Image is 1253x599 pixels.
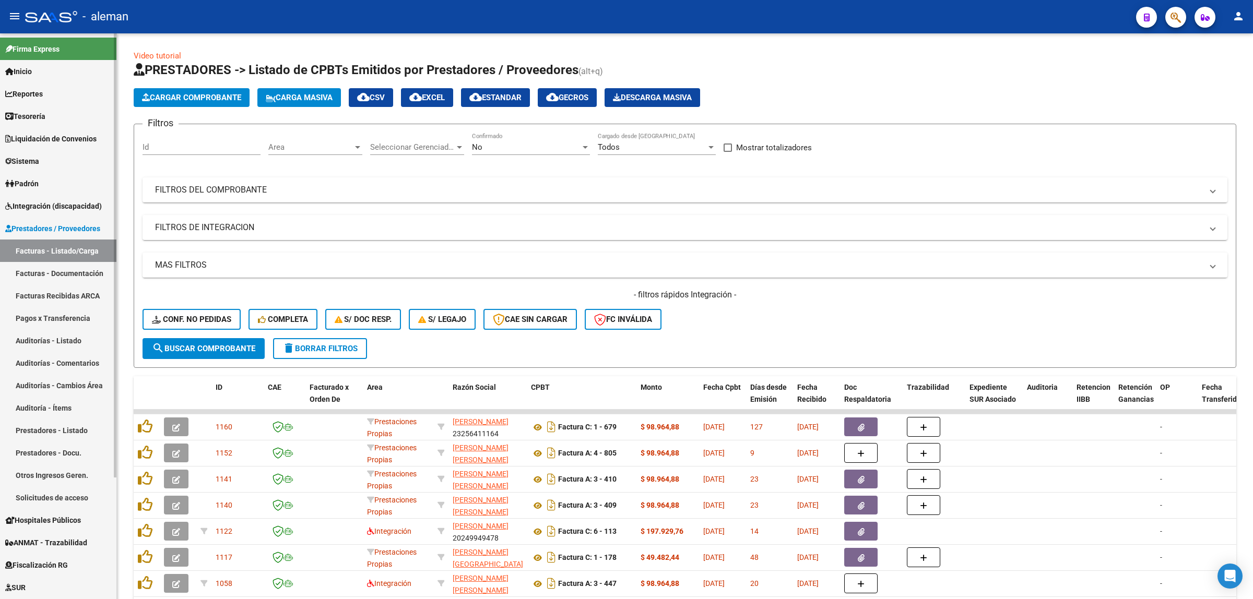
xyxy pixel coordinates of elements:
[797,553,819,561] span: [DATE]
[152,315,231,324] span: Conf. no pedidas
[538,88,597,107] button: Gecros
[5,155,39,167] span: Sistema
[367,527,411,535] span: Integración
[409,93,445,102] span: EXCEL
[527,376,636,422] datatable-header-cell: CPBT
[453,417,509,426] span: [PERSON_NAME]
[605,88,700,107] button: Descarga Masiva
[5,178,39,189] span: Padrón
[472,142,482,152] span: No
[370,142,455,152] span: Seleccionar Gerenciador
[367,548,417,568] span: Prestaciones Propias
[453,574,509,594] span: [PERSON_NAME] [PERSON_NAME]
[216,527,232,535] span: 1122
[545,445,558,461] i: Descargar documento
[797,475,819,483] span: [DATE]
[401,88,453,107] button: EXCEL
[641,579,679,588] strong: $ 98.964,88
[641,527,683,535] strong: $ 197.929,76
[461,88,530,107] button: Estandar
[367,417,417,438] span: Prestaciones Propias
[453,468,523,490] div: 27344474732
[216,383,222,391] span: ID
[5,514,81,526] span: Hospitales Públicos
[545,549,558,566] i: Descargar documento
[143,309,241,330] button: Conf. no pedidas
[746,376,793,422] datatable-header-cell: Días desde Emisión
[357,93,385,102] span: CSV
[1232,10,1245,22] mat-icon: person
[1160,449,1162,457] span: -
[545,471,558,487] i: Descargar documento
[546,91,559,103] mat-icon: cloud_download
[216,475,232,483] span: 1141
[305,376,363,422] datatable-header-cell: Facturado x Orden De
[155,222,1202,233] mat-panel-title: FILTROS DE INTEGRACION
[750,527,759,535] span: 14
[531,383,550,391] span: CPBT
[641,423,679,431] strong: $ 98.964,88
[797,423,819,431] span: [DATE]
[5,43,60,55] span: Firma Express
[558,449,617,458] strong: Factura A: 4 - 805
[453,494,523,516] div: 27344474732
[469,91,482,103] mat-icon: cloud_download
[453,444,509,464] span: [PERSON_NAME] [PERSON_NAME]
[216,579,232,588] span: 1058
[310,383,349,403] span: Facturado x Orden De
[335,315,392,324] span: S/ Doc Resp.
[367,496,417,516] span: Prestaciones Propias
[545,418,558,435] i: Descargar documento
[641,501,679,509] strong: $ 98.964,88
[750,423,763,431] span: 127
[1202,383,1241,403] span: Fecha Transferido
[82,5,128,28] span: - aleman
[5,223,100,234] span: Prestadores / Proveedores
[558,501,617,510] strong: Factura A: 3 - 409
[797,449,819,457] span: [DATE]
[613,93,692,102] span: Descarga Masiva
[453,520,523,542] div: 20249949478
[903,376,965,422] datatable-header-cell: Trazabilidad
[1160,527,1162,535] span: -
[143,215,1227,240] mat-expansion-panel-header: FILTROS DE INTEGRACION
[453,470,509,490] span: [PERSON_NAME] [PERSON_NAME]
[1160,475,1162,483] span: -
[641,475,679,483] strong: $ 98.964,88
[453,416,523,438] div: 23256411164
[143,289,1227,301] h4: - filtros rápidos Integración -
[641,383,662,391] span: Monto
[907,383,949,391] span: Trazabilidad
[266,93,333,102] span: Carga Masiva
[5,582,26,593] span: SUR
[257,88,341,107] button: Carga Masiva
[750,475,759,483] span: 23
[1160,423,1162,431] span: -
[134,88,250,107] button: Cargar Comprobante
[453,442,523,464] div: 27221380717
[545,575,558,592] i: Descargar documento
[5,66,32,77] span: Inicio
[143,253,1227,278] mat-expansion-panel-header: MAS FILTROS
[699,376,746,422] datatable-header-cell: Fecha Cpbt
[546,93,588,102] span: Gecros
[325,309,401,330] button: S/ Doc Resp.
[367,579,411,588] span: Integración
[5,559,68,571] span: Fiscalización RG
[1027,383,1058,391] span: Auditoria
[5,133,97,145] span: Liquidación de Convenios
[703,383,741,391] span: Fecha Cpbt
[797,527,819,535] span: [DATE]
[152,344,255,353] span: Buscar Comprobante
[703,527,725,535] span: [DATE]
[840,376,903,422] datatable-header-cell: Doc Respaldatoria
[750,501,759,509] span: 23
[703,449,725,457] span: [DATE]
[453,548,523,568] span: [PERSON_NAME][GEOGRAPHIC_DATA]
[5,111,45,122] span: Tesorería
[152,342,164,354] mat-icon: search
[5,537,87,548] span: ANMAT - Trazabilidad
[1160,553,1162,561] span: -
[367,444,417,464] span: Prestaciones Propias
[844,383,891,403] span: Doc Respaldatoria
